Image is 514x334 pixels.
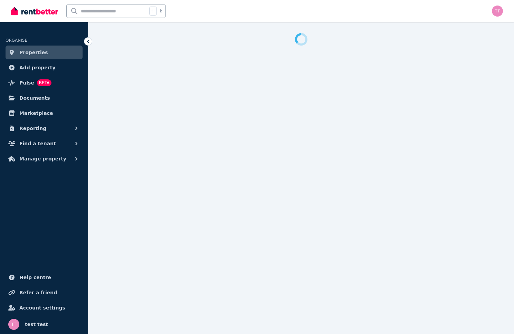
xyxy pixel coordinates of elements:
[19,63,56,72] span: Add property
[160,8,162,14] span: k
[6,46,83,59] a: Properties
[6,286,83,299] a: Refer a friend
[19,109,53,117] span: Marketplace
[6,38,27,43] span: ORGANISE
[19,94,50,102] span: Documents
[37,79,51,86] span: BETA
[19,124,46,132] span: Reporting
[19,79,34,87] span: Pulse
[6,106,83,120] a: Marketplace
[6,76,83,90] a: PulseBETA
[19,139,56,148] span: Find a tenant
[11,6,58,16] img: RentBetter
[6,301,83,315] a: Account settings
[19,288,57,297] span: Refer a friend
[6,152,83,166] button: Manage property
[6,137,83,150] button: Find a tenant
[492,6,503,17] img: test test
[19,48,48,57] span: Properties
[25,320,48,328] span: test test
[19,304,65,312] span: Account settings
[19,155,66,163] span: Manage property
[8,319,19,330] img: test test
[6,61,83,75] a: Add property
[6,271,83,284] a: Help centre
[6,121,83,135] button: Reporting
[19,273,51,282] span: Help centre
[6,91,83,105] a: Documents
